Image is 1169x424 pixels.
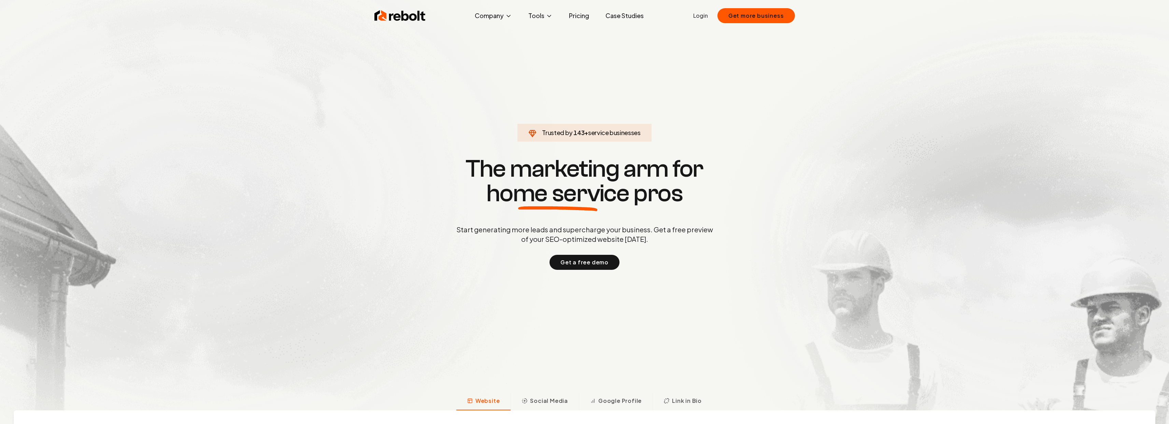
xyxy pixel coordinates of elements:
[456,393,511,410] button: Website
[523,9,558,23] button: Tools
[475,397,500,405] span: Website
[542,129,572,136] span: Trusted by
[693,12,708,20] a: Login
[588,129,641,136] span: service businesses
[672,397,702,405] span: Link in Bio
[530,397,568,405] span: Social Media
[717,8,795,23] button: Get more business
[584,129,588,136] span: +
[455,225,714,244] p: Start generating more leads and supercharge your business. Get a free preview of your SEO-optimiz...
[374,9,426,23] img: Rebolt Logo
[469,9,517,23] button: Company
[653,393,713,410] button: Link in Bio
[564,9,595,23] a: Pricing
[598,397,642,405] span: Google Profile
[579,393,653,410] button: Google Profile
[573,128,584,137] span: 143
[511,393,579,410] button: Social Media
[486,181,629,206] span: home service
[550,255,619,270] button: Get a free demo
[600,9,649,23] a: Case Studies
[421,157,749,206] h1: The marketing arm for pros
